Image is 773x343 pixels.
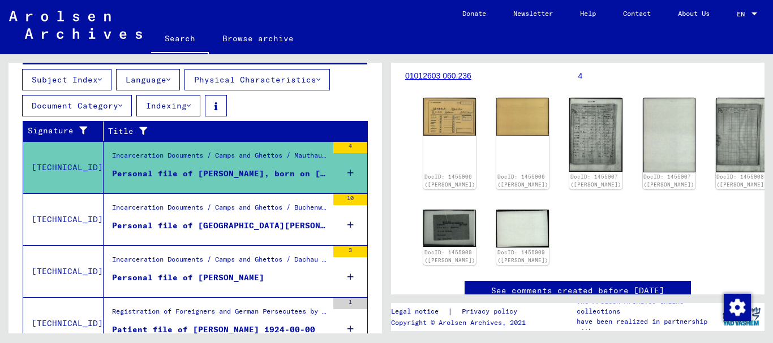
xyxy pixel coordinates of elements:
div: Signature [28,125,95,137]
a: DocID: 1455909 ([PERSON_NAME]) [424,249,475,263]
button: Document Category [22,95,132,116]
div: Patient file of [PERSON_NAME] 1924-00-00 [112,324,315,336]
img: yv_logo.png [720,302,763,331]
a: DocID: 1455908 ([PERSON_NAME]) [716,173,767,188]
div: Personal file of [GEOGRAPHIC_DATA][PERSON_NAME], born on [DEMOGRAPHIC_DATA] [112,220,328,232]
a: DocID: 1455907 ([PERSON_NAME]) [643,173,694,188]
img: 001.jpg [716,98,768,172]
a: Search [151,25,209,54]
td: [TECHNICAL_ID] [23,193,104,245]
div: Title [108,125,345,137]
a: Legal notice [391,306,448,318]
img: 002.jpg [496,210,549,248]
p: have been realized in partnership with [577,316,718,337]
a: Privacy policy [453,306,531,318]
a: DocID: 1455906 ([PERSON_NAME]) [424,173,475,188]
button: Physical Characteristics [184,69,330,90]
a: DocID: 1455906 ([PERSON_NAME]) [497,173,548,188]
img: Change consent [724,294,751,321]
div: Incarceration Documents / Camps and Ghettos / Mauthausen Concentration Camp / Individual Document... [112,150,328,166]
p: 4 [578,70,751,82]
span: EN [737,10,749,18]
button: Subject Index [22,69,111,90]
img: 001.jpg [423,210,476,247]
div: 1 [333,298,367,309]
div: Incarceration Documents / Camps and Ghettos / Dachau Concentration Camp / Individual Documents [G... [112,254,328,270]
img: 002.jpg [643,98,695,172]
img: 002.jpg [496,98,549,136]
a: Browse archive [209,25,307,52]
p: The Arolsen Archives online collections [577,296,718,316]
a: 01012603 060.236 [405,71,471,80]
img: Arolsen_neg.svg [9,11,142,39]
p: Copyright © Arolsen Archives, 2021 [391,318,531,328]
div: Signature [28,122,106,140]
div: Personal file of [PERSON_NAME], born on [DEMOGRAPHIC_DATA] [112,168,328,180]
img: 001.jpg [423,98,476,136]
div: | [391,306,531,318]
div: 3 [333,246,367,257]
td: [TECHNICAL_ID] [23,245,104,297]
div: Title [108,122,357,140]
a: DocID: 1455909 ([PERSON_NAME]) [497,249,548,263]
div: Registration of Foreigners and German Persecutees by Public Institutions, Social Securities and C... [112,306,328,322]
div: Personal file of [PERSON_NAME] [112,272,264,284]
button: Language [116,69,180,90]
button: Indexing [136,95,200,116]
a: See comments created before [DATE] [491,285,664,297]
a: DocID: 1455907 ([PERSON_NAME]) [570,173,621,188]
div: Incarceration Documents / Camps and Ghettos / Buchenwald Concentration Camp / Individual Document... [112,202,328,218]
img: 001.jpg [569,98,622,172]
